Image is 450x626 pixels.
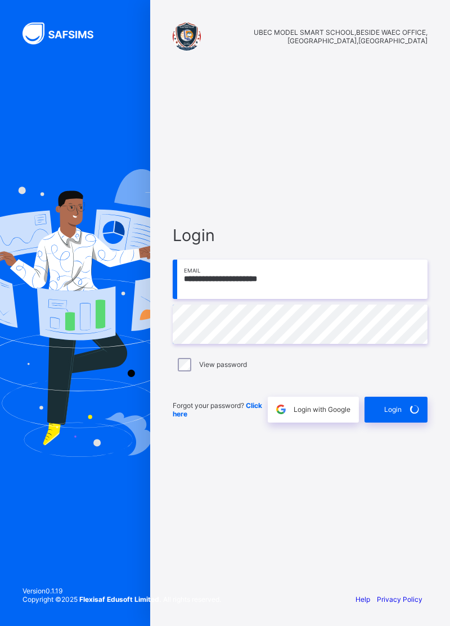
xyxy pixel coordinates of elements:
strong: Flexisaf Edusoft Limited. [79,595,161,604]
label: View password [199,360,247,369]
a: Help [355,595,370,604]
span: Login [173,225,427,245]
img: google.396cfc9801f0270233282035f929180a.svg [274,403,287,416]
span: Forgot your password? [173,401,262,418]
span: Copyright © 2025 All rights reserved. [22,595,221,604]
span: Login with Google [294,405,350,414]
a: Click here [173,401,262,418]
a: Privacy Policy [377,595,422,604]
img: SAFSIMS Logo [22,22,107,44]
span: Version 0.1.19 [22,587,221,595]
span: Login [384,405,402,414]
span: UBEC MODEL SMART SCHOOL,BESIDE WAEC OFFICE, [GEOGRAPHIC_DATA],[GEOGRAPHIC_DATA] [206,28,427,45]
